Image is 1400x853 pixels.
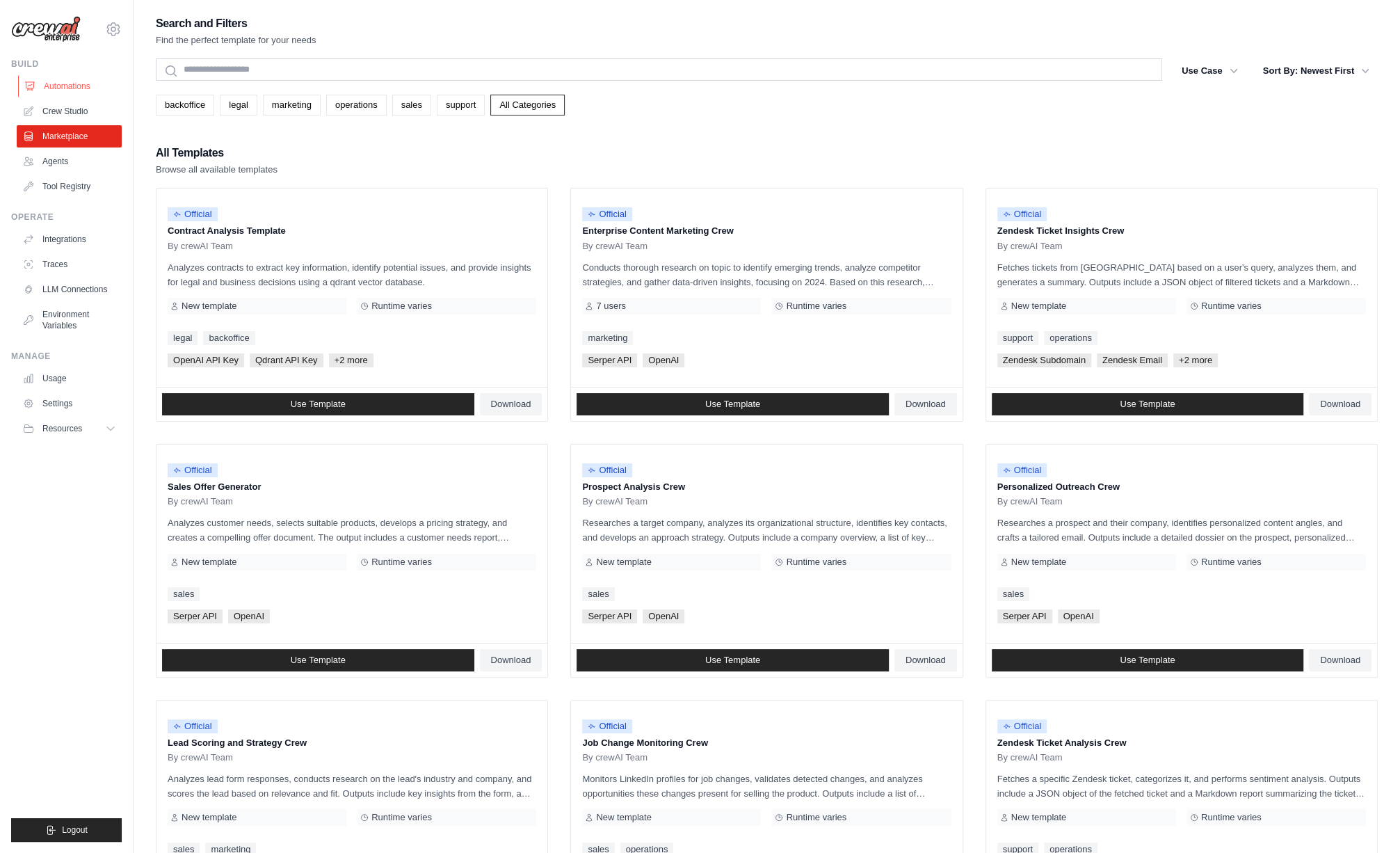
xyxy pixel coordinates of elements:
[582,463,632,477] span: Official
[11,351,122,362] div: Manage
[1044,331,1097,345] a: operations
[168,480,536,494] p: Sales Offer Generator
[1011,301,1066,312] span: New template
[596,301,626,312] span: 7 users
[168,260,536,289] p: Analyzes contracts to extract key information, identify potential issues, and provide insights fo...
[11,58,122,70] div: Build
[203,331,255,345] a: backoffice
[582,496,647,507] span: By crewAI Team
[491,399,531,410] span: Download
[894,393,957,415] a: Download
[1201,301,1262,312] span: Runtime varies
[582,207,632,221] span: Official
[182,557,236,568] span: New template
[491,655,531,666] span: Download
[906,655,946,666] span: Download
[786,812,846,823] span: Runtime varies
[582,331,633,345] a: marketing
[1173,353,1218,367] span: +2 more
[582,260,951,289] p: Conducts thorough research on topic to identify emerging trends, analyze competitor strategies, a...
[786,557,846,568] span: Runtime varies
[705,655,760,666] span: Use Template
[997,752,1063,763] span: By crewAI Team
[643,609,684,623] span: OpenAI
[156,163,277,177] p: Browse all available templates
[906,399,946,410] span: Download
[1201,557,1262,568] span: Runtime varies
[997,260,1366,289] p: Fetches tickets from [GEOGRAPHIC_DATA] based on a user's query, analyzes them, and generates a su...
[17,417,122,440] button: Resources
[291,399,346,410] span: Use Template
[582,736,951,750] p: Job Change Monitoring Crew
[11,212,122,223] div: Operate
[371,301,432,312] span: Runtime varies
[182,812,236,823] span: New template
[156,33,316,47] p: Find the perfect template for your needs
[577,393,889,415] a: Use Template
[162,649,474,671] a: Use Template
[228,609,270,623] span: OpenAI
[168,736,536,750] p: Lead Scoring and Strategy Crew
[596,812,651,823] span: New template
[997,719,1047,733] span: Official
[162,393,474,415] a: Use Template
[997,496,1063,507] span: By crewAI Team
[168,463,218,477] span: Official
[168,224,536,238] p: Contract Analysis Template
[997,736,1366,750] p: Zendesk Ticket Analysis Crew
[156,95,214,115] a: backoffice
[168,772,536,801] p: Analyzes lead form responses, conducts research on the lead's industry and company, and scores th...
[997,207,1047,221] span: Official
[371,812,432,823] span: Runtime varies
[992,393,1304,415] a: Use Template
[1058,609,1100,623] span: OpenAI
[705,399,760,410] span: Use Template
[997,516,1366,545] p: Researches a prospect and their company, identifies personalized content angles, and crafts a tai...
[168,241,233,252] span: By crewAI Team
[490,95,565,115] a: All Categories
[220,95,257,115] a: legal
[582,752,647,763] span: By crewAI Team
[1120,399,1175,410] span: Use Template
[250,353,323,367] span: Qdrant API Key
[17,228,122,250] a: Integrations
[480,393,542,415] a: Download
[997,463,1047,477] span: Official
[997,587,1029,601] a: sales
[437,95,485,115] a: support
[168,496,233,507] span: By crewAI Team
[1320,655,1360,666] span: Download
[997,480,1366,494] p: Personalized Outreach Crew
[582,353,637,367] span: Serper API
[997,772,1366,801] p: Fetches a specific Zendesk ticket, categorizes it, and performs sentiment analysis. Outputs inclu...
[17,392,122,415] a: Settings
[894,649,957,671] a: Download
[582,587,614,601] a: sales
[1320,399,1360,410] span: Download
[786,301,846,312] span: Runtime varies
[643,353,684,367] span: OpenAI
[18,75,123,97] a: Automations
[1011,812,1066,823] span: New template
[326,95,387,115] a: operations
[168,587,200,601] a: sales
[992,649,1304,671] a: Use Template
[997,353,1091,367] span: Zendesk Subdomain
[577,649,889,671] a: Use Template
[17,253,122,276] a: Traces
[11,16,81,42] img: Logo
[997,331,1038,345] a: support
[168,331,198,345] a: legal
[156,143,277,163] h2: All Templates
[156,14,316,33] h2: Search and Filters
[17,303,122,337] a: Environment Variables
[582,480,951,494] p: Prospect Analysis Crew
[582,609,637,623] span: Serper API
[1011,557,1066,568] span: New template
[168,353,244,367] span: OpenAI API Key
[997,241,1063,252] span: By crewAI Team
[17,367,122,390] a: Usage
[17,150,122,173] a: Agents
[596,557,651,568] span: New template
[1120,655,1175,666] span: Use Template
